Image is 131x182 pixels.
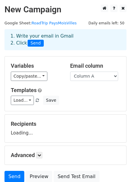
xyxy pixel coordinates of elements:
[70,63,121,69] h5: Email column
[11,72,47,81] a: Copy/paste...
[11,63,61,69] h5: Variables
[86,21,127,25] a: Daily emails left: 50
[11,87,37,93] a: Templates
[43,96,59,105] button: Save
[11,152,120,159] h5: Advanced
[11,121,120,136] div: Loading...
[4,5,127,15] h2: New Campaign
[28,40,44,47] span: Send
[86,20,127,26] span: Daily emails left: 50
[4,21,77,25] small: Google Sheet:
[6,33,125,47] div: 1. Write your email in Gmail 2. Click
[11,121,120,127] h5: Recipients
[31,21,77,25] a: RoadTrip PaysMoisVilles
[11,96,34,105] a: Load...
